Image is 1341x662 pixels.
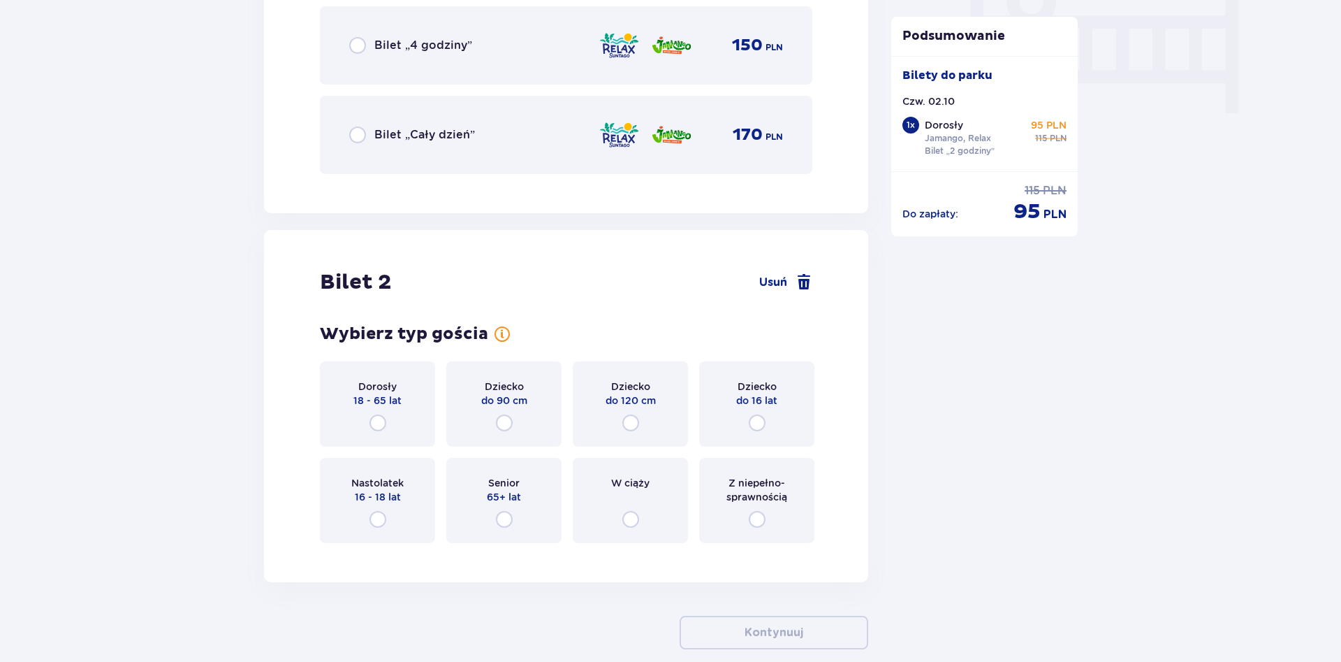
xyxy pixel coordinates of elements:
img: zone logo [651,120,692,150]
p: 115 [1025,183,1040,199]
p: Czw. 02.10 [902,94,955,108]
img: zone logo [651,31,692,60]
p: do 16 lat [736,394,777,408]
p: 18 - 65 lat [353,394,402,408]
button: Kontynuuj [680,616,868,649]
p: Bilet 2 [320,269,391,296]
p: Dorosły [358,380,397,394]
p: PLN [765,41,783,54]
p: 95 PLN [1031,118,1067,132]
p: 95 [1013,199,1041,225]
img: zone logo [599,31,640,60]
p: Dziecko [611,380,650,394]
p: PLN [1043,183,1067,199]
p: Bilet „4 godziny” [374,38,472,53]
p: Bilet „Cały dzień” [374,127,475,143]
p: Kontynuuj [745,625,803,640]
p: Nastolatek [351,476,404,490]
p: Podsumowanie [891,28,1078,45]
p: Dziecko [485,380,524,394]
p: 65+ lat [487,490,521,504]
p: 170 [733,124,763,145]
p: Bilety do parku [902,68,992,83]
p: Bilet „2 godziny” [925,145,995,157]
p: Dorosły [925,118,963,132]
p: Do zapłaty : [902,207,958,221]
img: zone logo [599,120,640,150]
p: PLN [765,131,783,143]
p: do 90 cm [481,394,527,408]
div: 1 x [902,117,919,134]
span: Usuń [759,275,787,290]
p: PLN [1043,207,1067,222]
p: Senior [488,476,520,490]
p: PLN [1050,132,1067,145]
a: Usuń [759,274,812,291]
p: 115 [1035,132,1047,145]
p: Wybierz typ gościa [320,324,488,345]
p: 16 - 18 lat [355,490,401,504]
p: W ciąży [611,476,650,490]
p: Jamango, Relax [925,132,991,145]
p: Dziecko [738,380,777,394]
p: do 120 cm [606,394,656,408]
p: 150 [732,35,763,56]
p: Z niepełno­sprawnością [712,476,802,504]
